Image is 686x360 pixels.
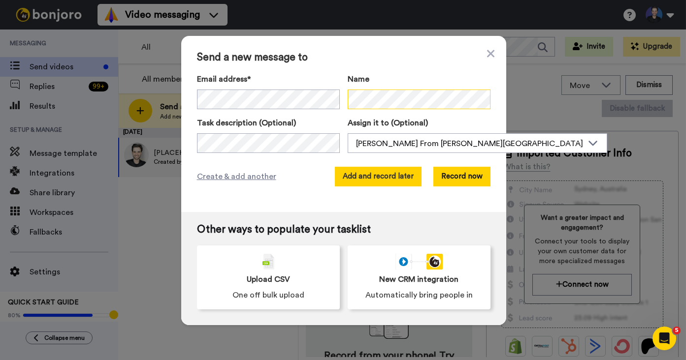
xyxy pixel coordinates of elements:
[348,117,607,129] label: Assign it to (Optional)
[197,224,490,236] span: Other ways to populate your tasklist
[673,327,681,334] span: 5
[197,73,340,85] label: Email address*
[653,327,676,350] iframe: Intercom live chat
[262,254,274,270] img: csv-grey.png
[197,117,340,129] label: Task description (Optional)
[348,73,369,85] span: Name
[232,289,304,301] span: One off bulk upload
[433,167,490,186] button: Record now
[395,254,443,270] div: animation
[379,273,458,285] span: New CRM integration
[356,138,583,150] div: [PERSON_NAME] From [PERSON_NAME][GEOGRAPHIC_DATA]
[197,52,490,63] span: Send a new message to
[335,167,422,186] button: Add and record later
[365,289,473,301] span: Automatically bring people in
[247,273,290,285] span: Upload CSV
[197,171,276,182] span: Create & add another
